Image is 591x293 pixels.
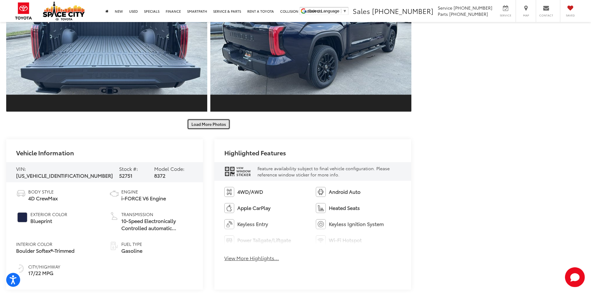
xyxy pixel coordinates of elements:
span: ▼ [343,9,347,13]
span: Boulder Softex®-Trimmed [16,247,74,254]
span: Transmission [121,211,193,217]
img: Heated Seats [316,203,326,213]
span: 17/22 MPG [28,269,60,277]
span: Service [499,13,513,17]
span: Interior Color [16,241,74,247]
span: Stock #: [119,165,138,172]
button: Load More Photos [187,119,230,130]
span: Model Code: [154,165,185,172]
span: Feature availability subject to final vehicle configuration. Please reference window sticker for ... [257,165,390,178]
span: City/Highway [28,264,60,270]
img: Apple CarPlay [224,203,234,213]
h2: Highlighted Features [224,149,286,156]
span: Heated Seats [329,204,360,211]
img: 4WD/AWD [224,187,234,197]
span: Map [519,13,533,17]
span: Select Language [308,9,339,13]
span: Parts [438,11,448,17]
span: i-FORCE V6 Engine [121,195,166,202]
button: View More Highlights... [224,255,279,262]
span: 4D CrewMax [28,195,58,202]
span: Fuel Type [121,241,142,247]
span: Contact [539,13,553,17]
svg: Start Chat [565,267,585,287]
span: 4WD/AWD [237,188,263,195]
img: Keyless Ignition System [316,219,326,229]
span: [PHONE_NUMBER] [454,5,492,11]
a: Select Language​ [308,9,347,13]
span: Gasoline [121,247,142,254]
span: [PHONE_NUMBER] [449,11,488,17]
span: Exterior Color [30,211,67,217]
span: #1E2548 [17,212,27,222]
div: window sticker [224,166,251,177]
span: Sticker [236,173,251,176]
span: Service [438,5,452,11]
img: Keyless Entry [224,219,234,229]
span: Body Style [28,189,58,195]
img: Fuel Economy [16,264,26,273]
span: Apple CarPlay [237,204,271,211]
span: View [236,166,251,170]
h2: Vehicle Information [16,149,74,156]
span: [US_VEHICLE_IDENTIFICATION_NUMBER] [16,172,113,179]
span: [PHONE_NUMBER] [372,6,433,16]
span: Engine [121,189,166,195]
span: Blueprint [30,217,67,224]
img: Android Auto [316,187,326,197]
span: VIN: [16,165,26,172]
button: Toggle Chat Window [565,267,585,287]
span: 52751 [119,172,132,179]
span: Android Auto [329,188,360,195]
img: Space City Toyota [43,1,85,20]
span: 10-Speed Electronically Controlled automatic Transmission with intelligence (ECT-i) and sequentia... [121,217,193,232]
span: Window [236,170,251,173]
span: Saved [563,13,577,17]
span: Sales [353,6,370,16]
span: 8372 [154,172,165,179]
